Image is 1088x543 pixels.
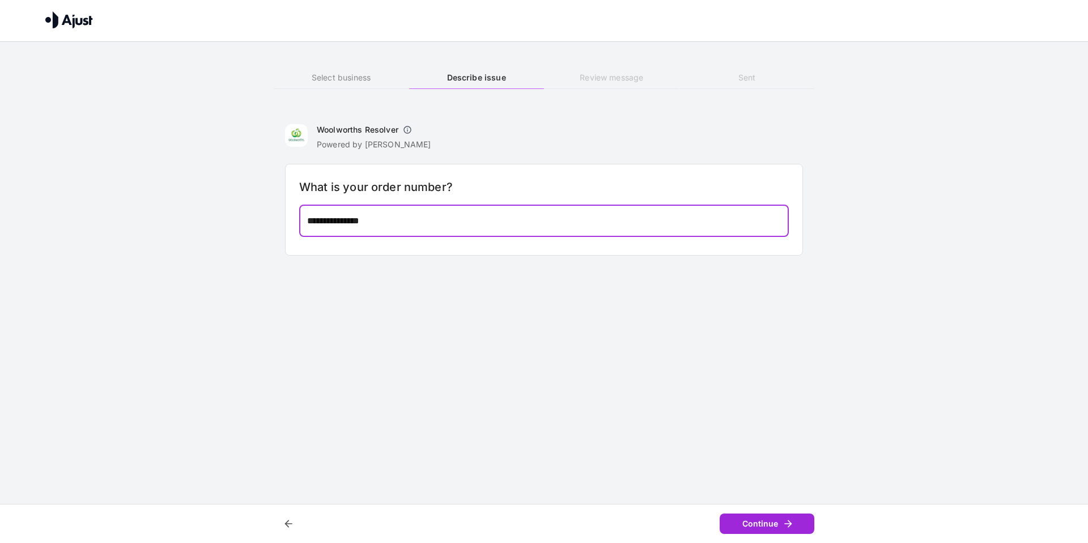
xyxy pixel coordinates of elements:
[299,178,789,196] h6: What is your order number?
[317,139,431,150] p: Powered by [PERSON_NAME]
[679,71,814,84] h6: Sent
[544,71,679,84] h6: Review message
[274,71,409,84] h6: Select business
[720,514,814,534] button: Continue
[409,71,544,84] h6: Describe issue
[45,11,93,28] img: Ajust
[317,124,398,135] h6: Woolworths Resolver
[285,124,308,147] img: Woolworths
